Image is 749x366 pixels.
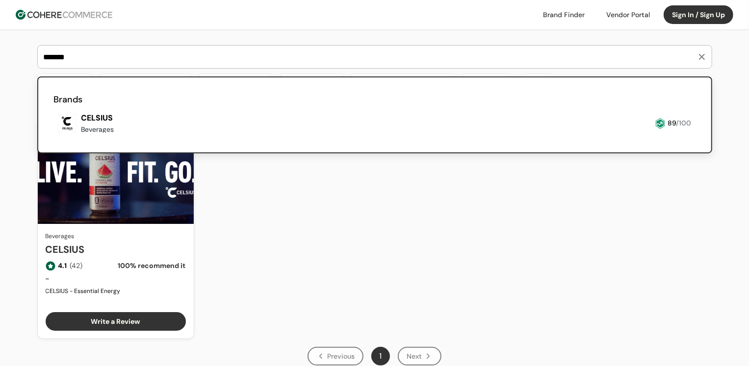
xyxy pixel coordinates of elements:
div: Next [398,347,441,366]
button: Page 1 [371,347,390,366]
img: Cohere Logo [16,10,112,20]
button: Sign In / Sign Up [664,5,733,24]
span: 89 [668,119,676,127]
div: Previous [308,347,363,366]
h2: Brands [54,93,696,106]
button: Clear [518,73,557,89]
a: CELSIUS [46,242,186,257]
button: Prev [308,347,363,366]
span: /100 [676,119,692,127]
button: Write a Review [46,312,186,331]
